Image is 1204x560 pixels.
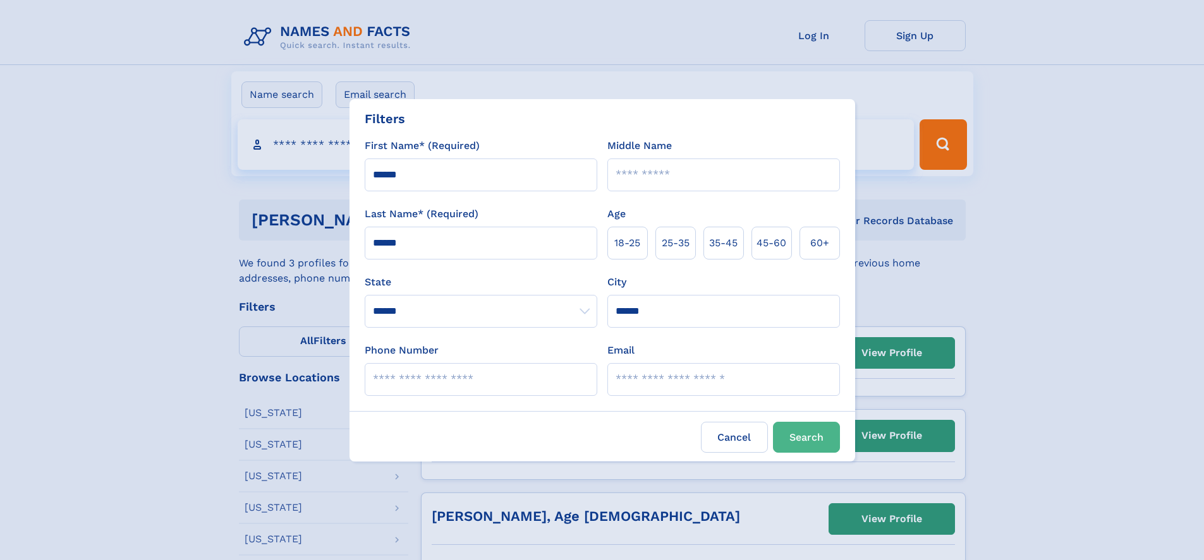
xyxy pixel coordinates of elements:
label: State [365,275,597,290]
label: Last Name* (Required) [365,206,478,222]
label: First Name* (Required) [365,138,480,153]
span: 45‑60 [757,235,786,251]
span: 60+ [810,235,829,251]
span: 25‑35 [662,235,690,251]
span: 35‑45 [709,235,738,251]
label: Cancel [701,422,768,453]
div: Filters [365,109,405,128]
span: 18‑25 [614,235,640,251]
label: Email [607,343,635,358]
label: Phone Number [365,343,439,358]
label: Age [607,206,626,222]
label: City [607,275,626,290]
button: Search [773,422,840,453]
label: Middle Name [607,138,672,153]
